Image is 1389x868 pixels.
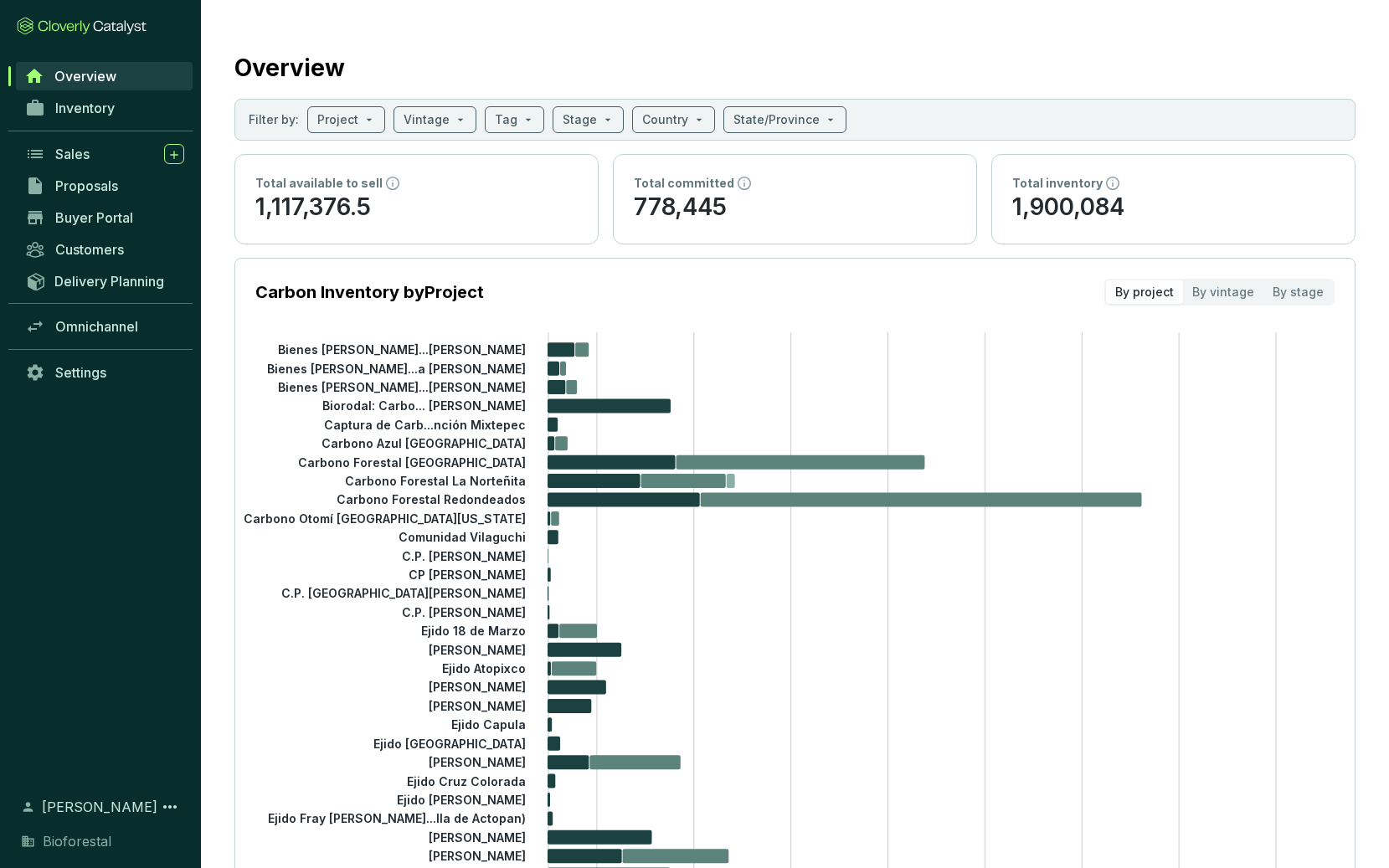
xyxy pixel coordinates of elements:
[43,831,111,851] span: Bioforestal
[1263,280,1333,304] div: By stage
[268,811,526,825] tspan: Ejido Fray [PERSON_NAME]...lla de Actopan)
[429,849,526,863] tspan: [PERSON_NAME]
[399,530,526,544] tspan: Comunidad Vilaguchi
[429,642,526,656] tspan: [PERSON_NAME]
[255,192,578,223] p: 1,117,376.5
[17,312,193,341] a: Omnichannel
[429,680,526,694] tspan: [PERSON_NAME]
[55,100,115,116] span: Inventory
[429,755,526,769] tspan: [PERSON_NAME]
[345,474,526,488] tspan: Carbono Forestal La Norteñita
[55,241,124,258] span: Customers
[409,568,526,582] tspan: CP [PERSON_NAME]
[402,605,526,619] tspan: C.P. [PERSON_NAME]
[451,717,526,732] tspan: Ejido Capula
[42,797,157,817] span: [PERSON_NAME]
[1012,192,1335,223] p: 1,900,084
[337,492,526,506] tspan: Carbono Forestal Redondeados
[267,361,526,375] tspan: Bienes [PERSON_NAME]...a [PERSON_NAME]
[322,436,526,450] tspan: Carbono Azul [GEOGRAPHIC_DATA]
[1012,175,1103,192] p: Total inventory
[55,318,138,335] span: Omnichannel
[249,111,299,128] p: Filter by:
[55,146,90,162] span: Sales
[17,267,193,295] a: Delivery Planning
[17,140,193,168] a: Sales
[17,172,193,200] a: Proposals
[54,68,116,85] span: Overview
[55,177,118,194] span: Proposals
[244,511,526,526] tspan: Carbono Otomí [GEOGRAPHIC_DATA][US_STATE]
[429,699,526,713] tspan: [PERSON_NAME]
[17,94,193,122] a: Inventory
[17,235,193,264] a: Customers
[373,736,526,750] tspan: Ejido [GEOGRAPHIC_DATA]
[429,830,526,845] tspan: [PERSON_NAME]
[442,661,526,675] tspan: Ejido Atopixco
[234,50,345,85] h2: Overview
[634,192,956,223] p: 778,445
[1183,280,1263,304] div: By vintage
[324,418,526,432] tspan: Captura de Carb...nción Mixtepec
[407,773,526,788] tspan: Ejido Cruz Colorada
[17,358,193,387] a: Settings
[16,62,193,90] a: Overview
[402,548,526,562] tspan: C.P. [PERSON_NAME]
[255,175,383,192] p: Total available to sell
[1106,280,1183,304] div: By project
[281,586,526,600] tspan: C.P. [GEOGRAPHIC_DATA][PERSON_NAME]
[298,455,526,469] tspan: Carbono Forestal [GEOGRAPHIC_DATA]
[55,209,133,226] span: Buyer Portal
[1104,279,1335,306] div: segmented control
[322,398,526,413] tspan: Biorodal: Carbo... [PERSON_NAME]
[421,624,526,638] tspan: Ejido 18 de Marzo
[255,280,484,304] p: Carbon Inventory by Project
[397,793,526,807] tspan: Ejido [PERSON_NAME]
[634,175,734,192] p: Total committed
[54,273,164,290] span: Delivery Planning
[278,380,526,394] tspan: Bienes [PERSON_NAME]...[PERSON_NAME]
[17,203,193,232] a: Buyer Portal
[278,342,526,357] tspan: Bienes [PERSON_NAME]...[PERSON_NAME]
[55,364,106,381] span: Settings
